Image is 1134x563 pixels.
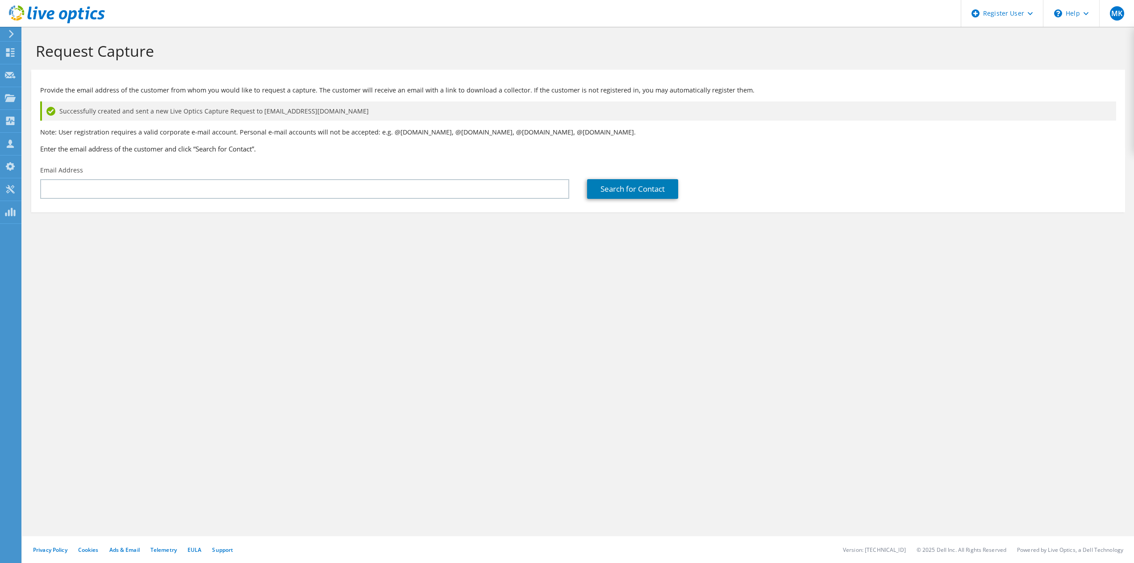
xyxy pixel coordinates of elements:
[212,546,233,554] a: Support
[59,106,369,116] span: Successfully created and sent a new Live Optics Capture Request to [EMAIL_ADDRESS][DOMAIN_NAME]
[1110,6,1124,21] span: MK
[843,546,906,554] li: Version: [TECHNICAL_ID]
[1017,546,1123,554] li: Powered by Live Optics, a Dell Technology
[917,546,1006,554] li: © 2025 Dell Inc. All Rights Reserved
[40,127,1116,137] p: Note: User registration requires a valid corporate e-mail account. Personal e-mail accounts will ...
[1054,9,1062,17] svg: \n
[188,546,201,554] a: EULA
[33,546,67,554] a: Privacy Policy
[587,179,678,199] a: Search for Contact
[40,85,1116,95] p: Provide the email address of the customer from whom you would like to request a capture. The cust...
[36,42,1116,60] h1: Request Capture
[40,166,83,175] label: Email Address
[109,546,140,554] a: Ads & Email
[78,546,99,554] a: Cookies
[150,546,177,554] a: Telemetry
[40,144,1116,154] h3: Enter the email address of the customer and click “Search for Contact”.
